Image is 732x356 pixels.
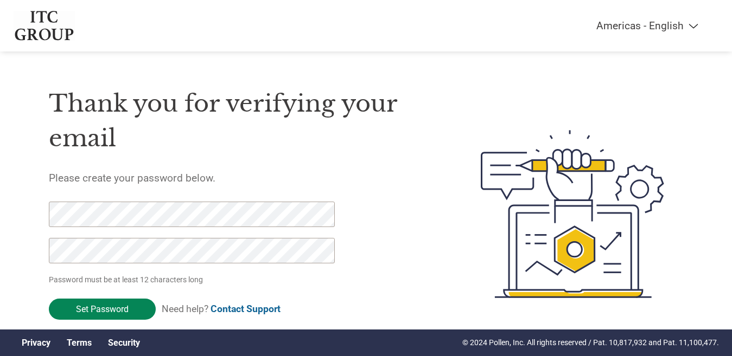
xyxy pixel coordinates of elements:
a: Privacy [22,338,50,348]
img: ITC Group [14,11,75,41]
a: Contact Support [211,303,281,314]
h1: Thank you for verifying your email [49,86,430,156]
a: Terms [67,338,92,348]
p: © 2024 Pollen, Inc. All rights reserved / Pat. 10,817,932 and Pat. 11,100,477. [462,337,719,348]
h5: Please create your password below. [49,172,430,184]
p: Password must be at least 12 characters long [49,274,339,286]
a: Security [108,338,140,348]
span: Need help? [162,303,281,314]
input: Set Password [49,299,156,320]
